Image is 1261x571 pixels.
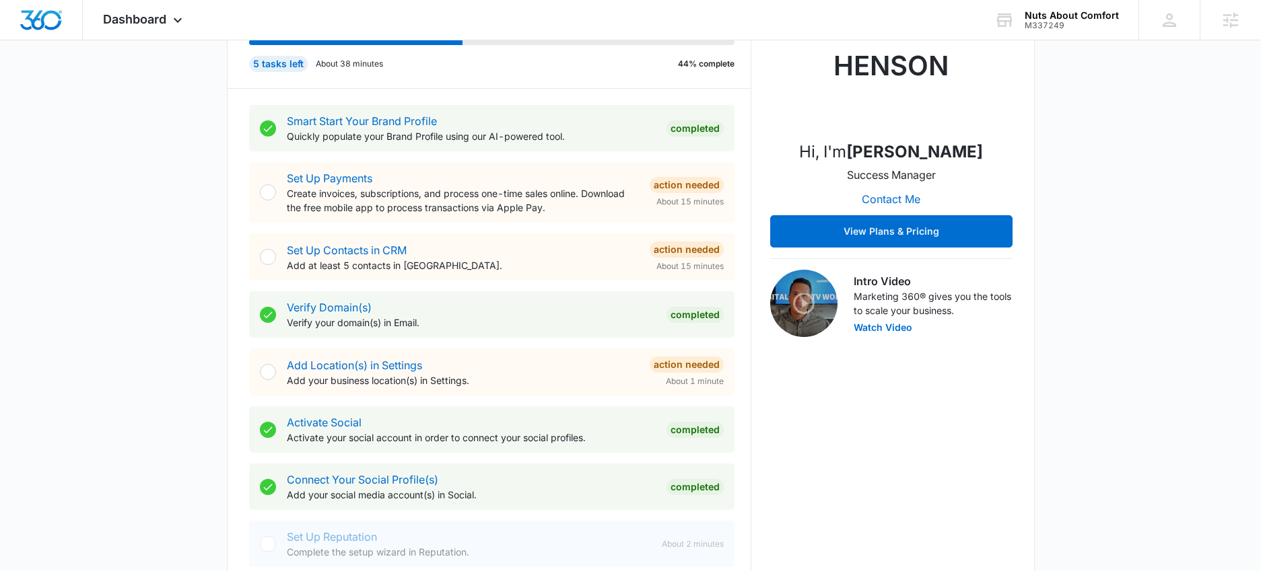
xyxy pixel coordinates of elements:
a: Set Up Contacts in CRM [287,243,407,257]
span: About 1 minute [666,375,724,387]
div: Action Needed [650,356,724,373]
a: Set Up Payments [287,172,372,185]
div: 5 tasks left [249,56,308,72]
p: Marketing 360® gives you the tools to scale your business. [854,289,1013,317]
img: logo_orange.svg [22,22,32,32]
div: account name [1025,10,1119,21]
img: Intro Video [770,270,838,337]
span: About 15 minutes [656,260,724,272]
button: Contact Me [848,183,934,215]
p: Activate your social account in order to connect your social profiles. [287,430,656,445]
p: Add at least 5 contacts in [GEOGRAPHIC_DATA]. [287,258,639,272]
div: Completed [667,479,724,495]
span: About 2 minutes [662,538,724,550]
div: Completed [667,422,724,438]
p: 44% complete [678,58,735,70]
p: Complete the setup wizard in Reputation. [287,545,651,559]
button: Watch Video [854,323,912,332]
p: Hi, I'm [799,140,983,164]
a: Smart Start Your Brand Profile [287,114,437,128]
div: Completed [667,120,724,137]
div: Domain: [DOMAIN_NAME] [35,35,148,46]
div: Action Needed [650,177,724,193]
p: About 38 minutes [316,58,383,70]
p: Success Manager [847,167,936,183]
a: Add Location(s) in Settings [287,358,422,372]
p: Verify your domain(s) in Email. [287,315,656,330]
strong: [PERSON_NAME] [846,142,983,161]
a: Verify Domain(s) [287,301,372,314]
div: Keywords by Traffic [149,79,227,88]
span: About 15 minutes [656,196,724,208]
p: Quickly populate your Brand Profile using our AI-powered tool. [287,129,656,143]
a: Connect Your Social Profile(s) [287,473,438,486]
span: Dashboard [103,12,166,26]
h3: Intro Video [854,273,1013,289]
div: Completed [667,307,724,323]
div: Action Needed [650,241,724,258]
p: Create invoices, subscriptions, and process one-time sales online. Download the free mobile app t... [287,186,639,215]
button: View Plans & Pricing [770,215,1013,248]
div: v 4.0.25 [38,22,66,32]
p: Add your business location(s) in Settings. [287,373,639,387]
img: tab_domain_overview_orange.svg [36,78,47,89]
a: Activate Social [287,416,362,429]
img: tab_keywords_by_traffic_grey.svg [134,78,145,89]
p: Add your social media account(s) in Social. [287,488,656,502]
img: website_grey.svg [22,35,32,46]
div: account id [1025,21,1119,30]
div: Domain Overview [51,79,121,88]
